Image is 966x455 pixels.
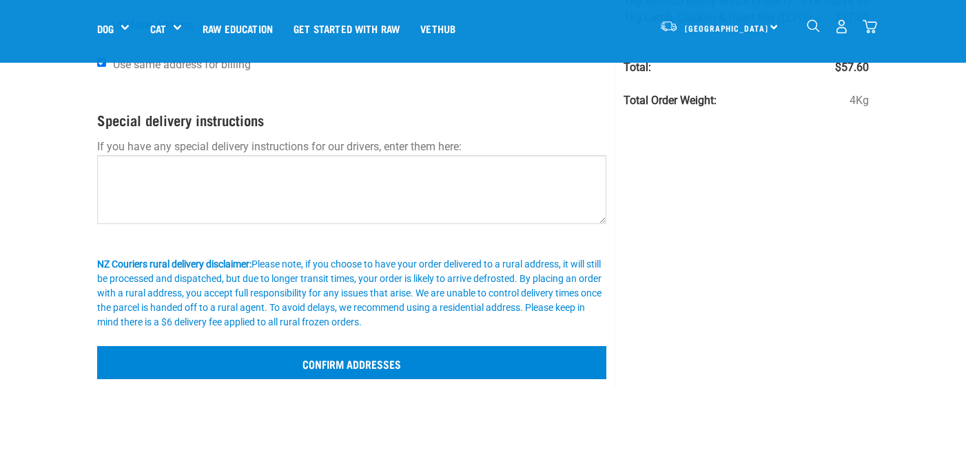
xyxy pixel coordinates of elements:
[659,20,678,32] img: van-moving.png
[192,1,283,56] a: Raw Education
[97,257,606,330] div: Please note, if you choose to have your order delivered to a rural address, it will still be proc...
[97,346,606,379] input: Confirm addresses
[685,26,768,30] span: [GEOGRAPHIC_DATA]
[97,139,606,155] p: If you have any special delivery instructions for our drivers, enter them here:
[113,58,251,71] span: Use same address for billing
[283,1,410,56] a: Get started with Raw
[835,59,869,76] span: $57.60
[97,112,606,128] h4: Special delivery instructions
[863,19,877,34] img: home-icon@2x.png
[624,61,651,74] strong: Total:
[807,19,820,32] img: home-icon-1@2x.png
[850,92,869,109] span: 4Kg
[834,19,849,34] img: user.png
[410,1,466,56] a: Vethub
[150,21,166,37] a: Cat
[97,21,114,37] a: Dog
[624,94,717,107] strong: Total Order Weight:
[97,259,251,270] b: NZ Couriers rural delivery disclaimer:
